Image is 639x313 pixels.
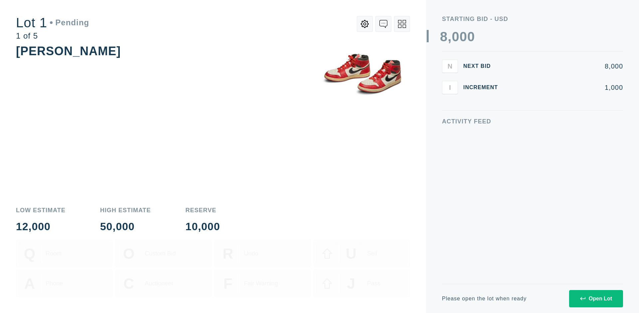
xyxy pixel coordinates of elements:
div: High Estimate [100,207,151,213]
div: 50,000 [100,221,151,232]
div: Open Lot [580,296,612,302]
div: 0 [460,30,467,43]
div: Please open the lot when ready [442,296,527,301]
div: [PERSON_NAME] [16,44,121,58]
div: Pending [50,19,89,27]
div: 8,000 [509,63,623,70]
div: Increment [463,85,503,90]
div: Next Bid [463,64,503,69]
div: Starting Bid - USD [442,16,623,22]
div: Low Estimate [16,207,66,213]
div: Reserve [185,207,220,213]
div: 12,000 [16,221,66,232]
div: Lot 1 [16,16,89,29]
div: 1,000 [509,84,623,91]
div: , [448,30,452,163]
div: Activity Feed [442,118,623,124]
div: 0 [452,30,459,43]
button: Open Lot [569,290,623,307]
div: 0 [467,30,475,43]
span: I [449,83,451,91]
button: I [442,81,458,94]
div: 10,000 [185,221,220,232]
span: N [448,62,452,70]
div: 8 [440,30,448,43]
div: 1 of 5 [16,32,89,40]
button: N [442,60,458,73]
